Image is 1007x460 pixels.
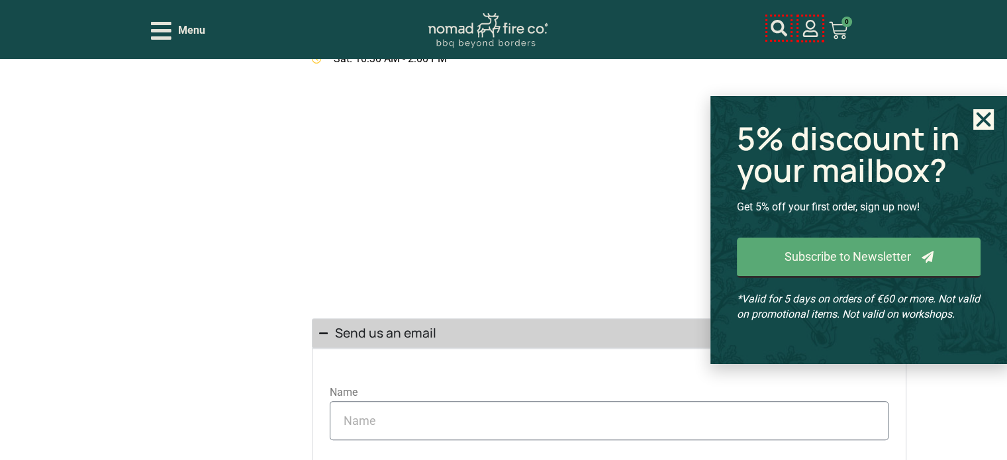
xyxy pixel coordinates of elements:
[428,13,548,48] img: Nomad Logo
[737,238,981,278] a: Subscribe to Newsletter
[737,201,920,213] font: Get 5% off your first order, sign up now!
[973,109,994,130] a: Close
[312,80,906,279] iframe: Grill Bill Eindhoven
[802,20,819,37] a: my account
[334,324,436,342] font: Send us an email
[151,19,205,42] div: Open/Close Menu
[785,250,911,263] font: Subscribe to Newsletter
[771,20,787,36] a: my account
[845,18,849,25] font: 0
[312,318,906,348] summary: Send us an email
[330,386,358,398] font: Name
[813,13,863,48] a: 0
[737,293,980,320] font: *Valid for 5 days on orders of €60 or more. Not valid on promotional items. Not valid on workshops.
[330,401,888,440] input: Name
[334,52,447,65] font: Sat. 10:30 AM - 2:00 PM
[737,116,960,191] font: 5% discount in your mailbox?
[178,24,205,36] font: Menu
